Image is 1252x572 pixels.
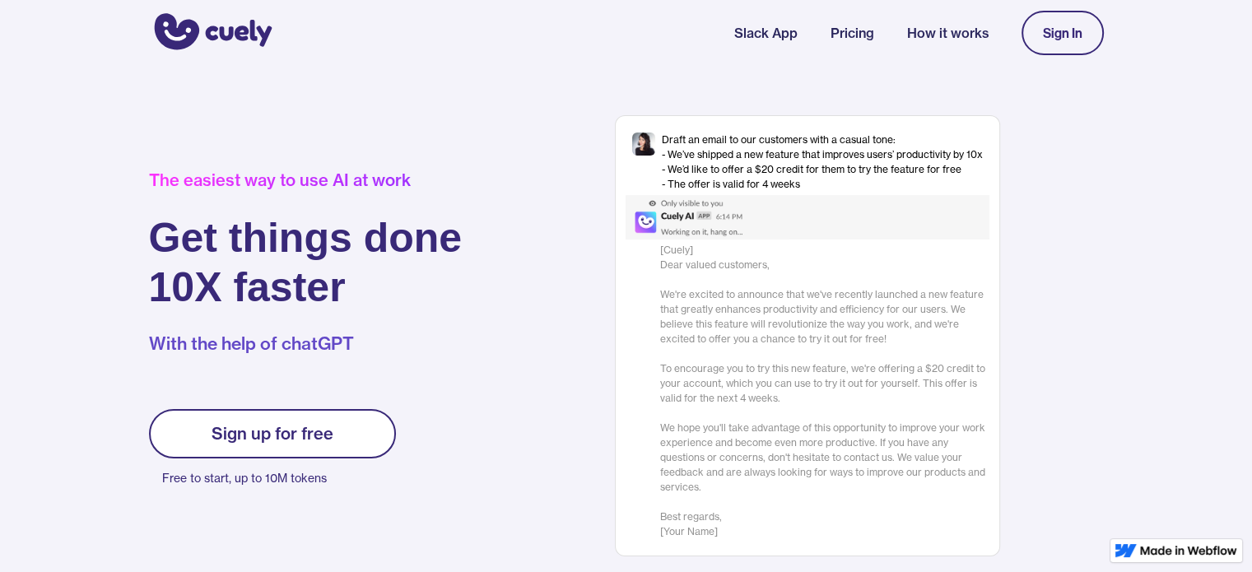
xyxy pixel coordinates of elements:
div: Sign In [1043,26,1082,40]
div: The easiest way to use AI at work [149,170,463,190]
a: Sign up for free [149,409,396,458]
p: With the help of chatGPT [149,332,463,356]
a: How it works [907,23,989,43]
a: Slack App [734,23,798,43]
p: Free to start, up to 10M tokens [162,467,396,490]
a: home [149,2,272,63]
a: Sign In [1022,11,1104,55]
img: Made in Webflow [1140,546,1237,556]
div: Draft an email to our customers with a casual tone: - We’ve shipped a new feature that improves u... [662,133,983,192]
h1: Get things done 10X faster [149,213,463,312]
a: Pricing [831,23,874,43]
div: Sign up for free [212,424,333,444]
div: [Cuely] Dear valued customers, ‍ We're excited to announce that we've recently launched a new fea... [660,243,989,539]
